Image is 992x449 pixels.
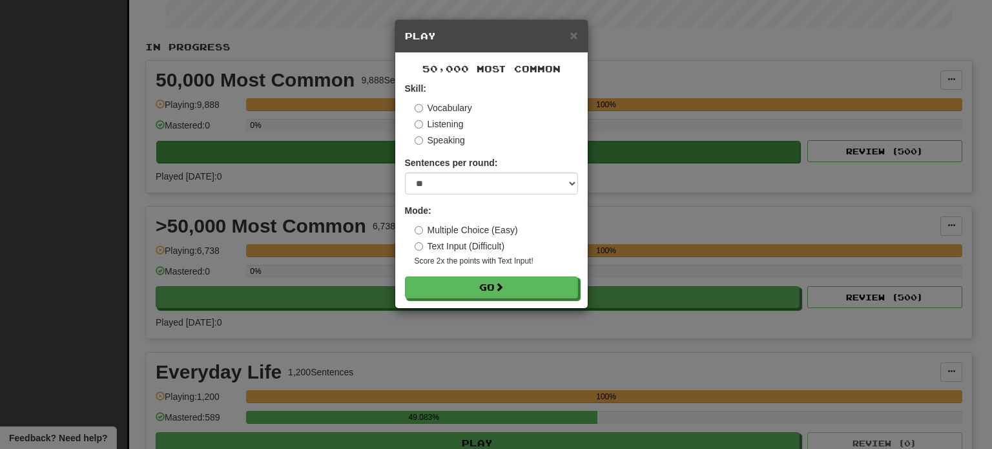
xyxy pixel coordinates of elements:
input: Listening [415,120,423,129]
strong: Mode: [405,205,431,216]
input: Text Input (Difficult) [415,242,423,251]
input: Multiple Choice (Easy) [415,226,423,235]
label: Text Input (Difficult) [415,240,505,253]
h5: Play [405,30,578,43]
button: Close [570,28,577,42]
span: 50,000 Most Common [422,63,561,74]
input: Speaking [415,136,423,145]
strong: Skill: [405,83,426,94]
span: × [570,28,577,43]
label: Speaking [415,134,465,147]
label: Sentences per round: [405,156,498,169]
label: Vocabulary [415,101,472,114]
input: Vocabulary [415,104,423,112]
small: Score 2x the points with Text Input ! [415,256,578,267]
label: Listening [415,118,464,131]
label: Multiple Choice (Easy) [415,224,518,236]
button: Go [405,277,578,298]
